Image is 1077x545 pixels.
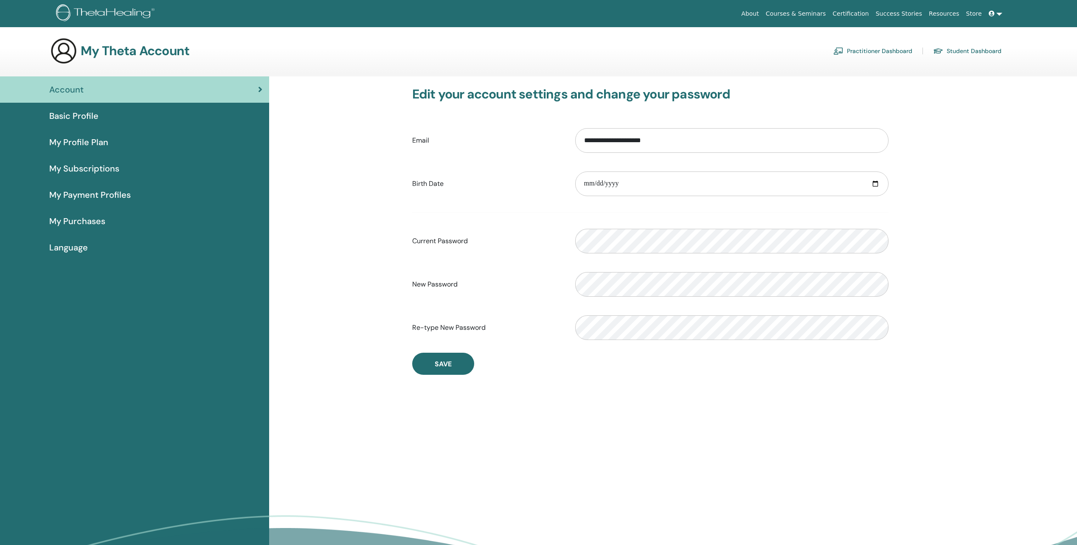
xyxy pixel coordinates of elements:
label: Email [406,132,569,149]
label: New Password [406,276,569,292]
h3: My Theta Account [81,43,189,59]
label: Current Password [406,233,569,249]
img: logo.png [56,4,157,23]
a: Certification [829,6,872,22]
span: Language [49,241,88,254]
span: Account [49,83,84,96]
span: Basic Profile [49,110,98,122]
label: Re-type New Password [406,320,569,336]
a: Student Dashboard [933,44,1001,58]
a: Success Stories [872,6,925,22]
span: Save [435,360,452,368]
button: Save [412,353,474,375]
img: graduation-cap.svg [933,48,943,55]
span: My Subscriptions [49,162,119,175]
img: chalkboard-teacher.svg [833,47,844,55]
span: My Payment Profiles [49,188,131,201]
a: About [738,6,762,22]
h3: Edit your account settings and change your password [412,87,889,102]
span: My Purchases [49,215,105,228]
a: Resources [925,6,963,22]
a: Courses & Seminars [762,6,830,22]
a: Store [963,6,985,22]
span: My Profile Plan [49,136,108,149]
a: Practitioner Dashboard [833,44,912,58]
img: generic-user-icon.jpg [50,37,77,65]
label: Birth Date [406,176,569,192]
